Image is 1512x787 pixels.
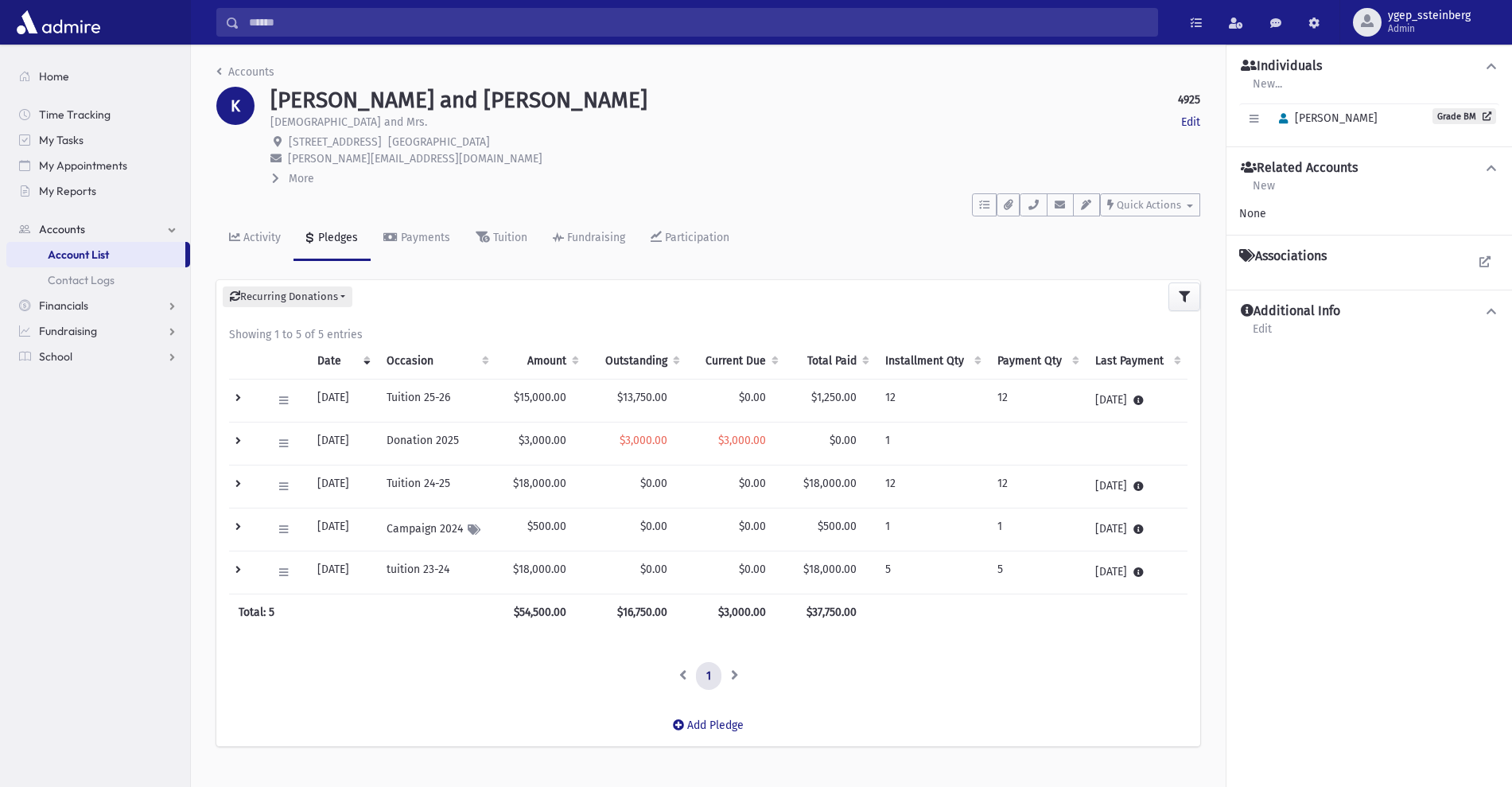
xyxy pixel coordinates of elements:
a: Accounts [6,216,190,242]
td: 12 [988,379,1086,422]
th: $54,500.00 [496,594,586,630]
td: $18,000.00 [496,465,586,508]
button: Additional Info [1239,303,1499,320]
td: [DATE] [308,551,376,594]
td: $15,000.00 [496,379,586,422]
span: ygep_ssteinberg [1388,10,1471,22]
span: $0.00 [640,477,667,490]
a: Accounts [216,65,274,79]
th: Payment Qty: activate to sort column ascending [988,343,1086,380]
img: AdmirePro [13,6,104,38]
td: tuition 23-24 [377,551,496,594]
a: Grade BM [1432,108,1496,124]
a: Tuition [463,216,540,261]
span: $3,000.00 [620,434,667,447]
span: [PERSON_NAME][EMAIL_ADDRESS][DOMAIN_NAME] [288,152,542,166]
th: $16,750.00 [585,594,686,630]
span: Account List [48,247,109,262]
a: Account List [6,242,185,267]
span: My Reports [39,184,96,198]
td: $3,000.00 [496,422,586,465]
a: Fundraising [540,216,638,261]
a: Payments [371,216,463,261]
h4: Associations [1239,248,1327,264]
h4: Individuals [1241,58,1322,75]
div: Participation [662,231,729,244]
div: Pledges [315,231,358,244]
span: Financials [39,298,88,313]
th: $37,750.00 [785,594,876,630]
th: Outstanding: activate to sort column ascending [585,343,686,380]
th: Occasion : activate to sort column ascending [377,343,496,380]
a: Activity [216,216,293,261]
th: Total Paid: activate to sort column ascending [785,343,876,380]
a: New... [1252,75,1283,103]
td: 5 [988,551,1086,594]
h1: [PERSON_NAME] and [PERSON_NAME] [270,87,647,114]
td: [DATE] [1086,508,1187,551]
a: Fundraising [6,318,190,344]
button: Quick Actions [1100,193,1200,216]
td: $500.00 [496,508,586,551]
span: Time Tracking [39,107,111,122]
div: K [216,87,255,125]
span: $3,000.00 [718,434,766,447]
td: $18,000.00 [496,551,586,594]
nav: breadcrumb [216,64,274,87]
span: $0.00 [739,391,766,404]
div: Tuition [490,231,527,244]
span: School [39,349,72,364]
span: Admin [1388,22,1471,35]
a: My Reports [6,178,190,204]
td: 12 [876,465,988,508]
td: Donation 2025 [377,422,496,465]
span: [PERSON_NAME] [1272,111,1378,125]
td: Tuition 24-25 [377,465,496,508]
span: My Appointments [39,158,127,173]
button: Related Accounts [1239,160,1499,177]
a: Financials [6,293,190,318]
a: Time Tracking [6,102,190,127]
th: Current Due: activate to sort column ascending [686,343,785,380]
h4: Related Accounts [1241,160,1358,177]
div: Payments [398,231,450,244]
span: $13,750.00 [617,391,667,404]
td: [DATE] [308,422,376,465]
a: Contact Logs [6,267,190,293]
td: 1 [988,508,1086,551]
a: My Appointments [6,153,190,178]
a: Edit [1181,114,1200,131]
td: [DATE] [1086,379,1187,422]
span: [GEOGRAPHIC_DATA] [388,135,490,149]
input: Search [239,8,1157,37]
td: 1 [876,422,988,465]
div: Showing 1 to 5 of 5 entries [229,326,1187,343]
div: Activity [240,231,281,244]
th: Last Payment: activate to sort column ascending [1086,343,1187,380]
span: $0.00 [640,520,667,533]
a: Add Pledge [660,706,756,745]
td: 12 [988,465,1086,508]
a: My Tasks [6,127,190,153]
td: [DATE] [308,379,376,422]
span: Fundraising [39,324,97,338]
span: More [289,172,314,185]
button: More [270,170,316,187]
button: Individuals [1239,58,1499,75]
span: $1,250.00 [811,391,857,404]
span: Contact Logs [48,273,115,287]
span: $18,000.00 [803,563,857,576]
th: Amount: activate to sort column ascending [496,343,586,380]
button: Recurring Donations [223,286,352,307]
a: New [1252,177,1276,205]
th: Date: activate to sort column ascending [308,343,376,380]
a: Participation [638,216,742,261]
td: Campaign 2024 [377,508,496,551]
span: Home [39,69,69,84]
th: Installment Qty: activate to sort column ascending [876,343,988,380]
div: Fundraising [564,231,625,244]
td: [DATE] [308,508,376,551]
th: $3,000.00 [686,594,785,630]
span: $500.00 [818,520,857,533]
th: Total: 5 [229,594,496,630]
